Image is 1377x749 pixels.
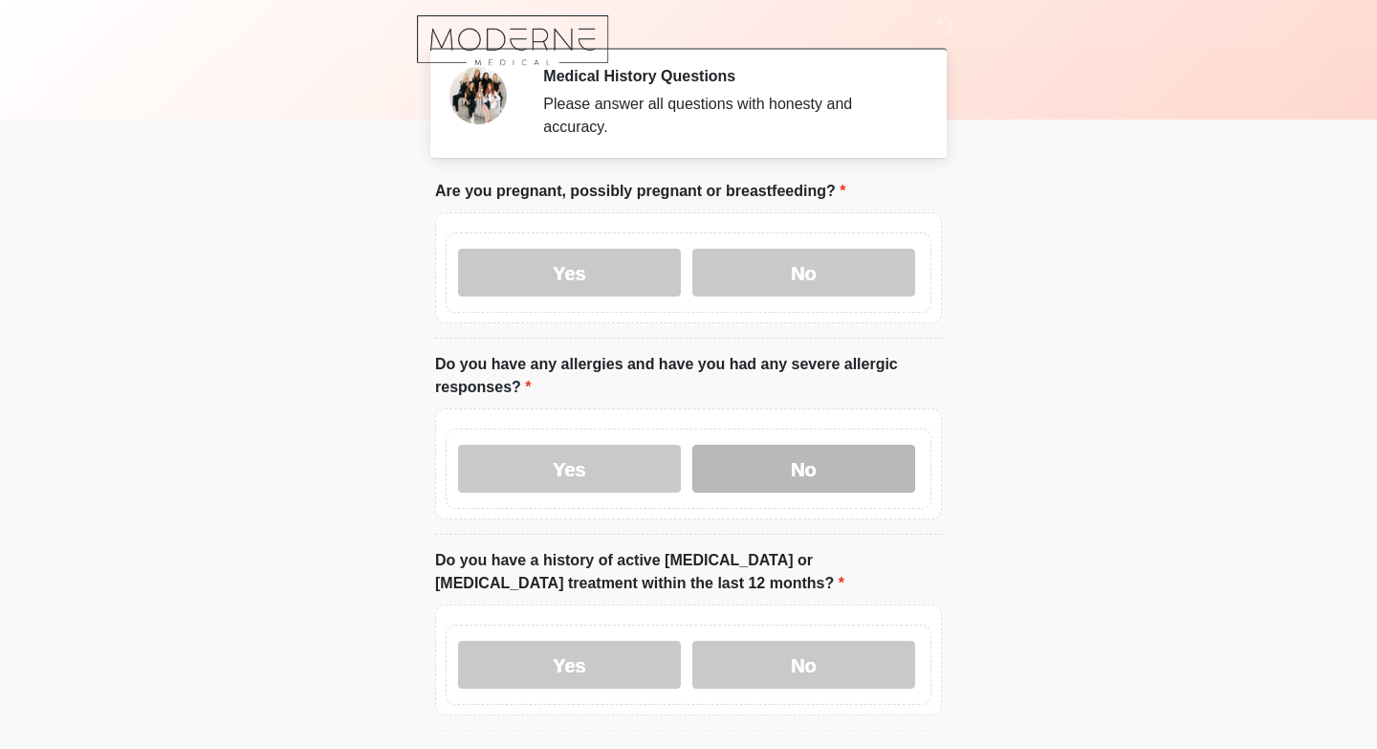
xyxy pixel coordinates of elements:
[435,353,942,399] label: Do you have any allergies and have you had any severe allergic responses?
[692,445,915,493] label: No
[416,14,610,67] img: Moderne Medical Aesthetics Logo
[692,249,915,297] label: No
[435,549,942,595] label: Do you have a history of active [MEDICAL_DATA] or [MEDICAL_DATA] treatment within the last 12 mon...
[692,641,915,689] label: No
[543,93,913,139] div: Please answer all questions with honesty and accuracy.
[435,180,845,203] label: Are you pregnant, possibly pregnant or breastfeeding?
[458,641,681,689] label: Yes
[458,249,681,297] label: Yes
[458,445,681,493] label: Yes
[449,67,507,124] img: Agent Avatar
